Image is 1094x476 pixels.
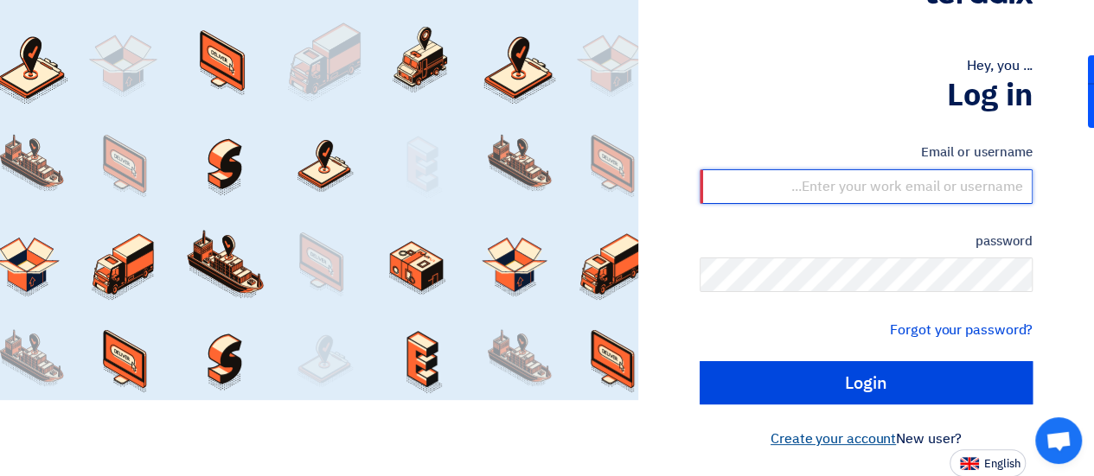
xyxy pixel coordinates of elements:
font: Log in [947,72,1033,118]
font: English [984,455,1020,472]
a: Forgot your password? [890,320,1033,340]
input: Enter your work email or username... [700,169,1033,204]
a: Create your account [771,428,896,449]
input: Login [700,361,1033,404]
div: Open chat [1035,417,1082,464]
font: Hey, you ... [967,55,1033,76]
font: Email or username [921,143,1033,162]
font: New user? [896,428,962,449]
img: en-US.png [960,457,979,470]
font: password [975,232,1033,251]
